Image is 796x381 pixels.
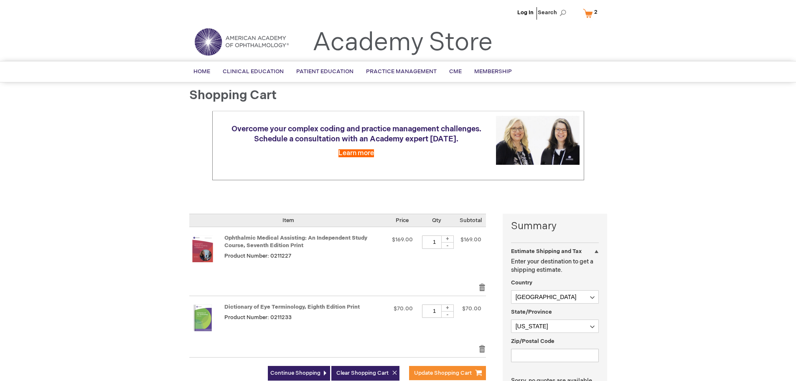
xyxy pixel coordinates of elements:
[441,235,454,243] div: +
[392,236,413,243] span: $169.00
[189,304,224,336] a: Dictionary of Eye Terminology, Eighth Edition Print
[441,311,454,318] div: -
[224,314,292,321] span: Product Number: 0211233
[414,370,472,376] span: Update Shopping Cart
[511,279,532,286] span: Country
[422,304,447,318] input: Qty
[224,253,291,259] span: Product Number: 0211227
[409,366,486,380] button: Update Shopping Cart
[474,68,512,75] span: Membership
[189,235,216,262] img: Ophthalmic Medical Assisting: An Independent Study Course, Seventh Edition Print
[268,366,330,381] a: Continue Shopping
[441,242,454,249] div: -
[594,9,598,15] span: 2
[517,9,534,16] a: Log In
[581,6,603,20] a: 2
[193,68,210,75] span: Home
[422,235,447,249] input: Qty
[449,68,462,75] span: CME
[282,217,294,224] span: Item
[270,370,320,376] span: Continue Shopping
[366,68,437,75] span: Practice Management
[511,338,554,345] span: Zip/Postal Code
[296,68,353,75] span: Patient Education
[313,28,493,58] a: Academy Store
[224,304,360,310] a: Dictionary of Eye Terminology, Eighth Edition Print
[511,258,599,274] p: Enter your destination to get a shipping estimate.
[336,370,389,376] span: Clear Shopping Cart
[538,4,570,21] span: Search
[462,305,481,312] span: $70.00
[511,309,552,315] span: State/Province
[223,68,284,75] span: Clinical Education
[331,366,399,381] button: Clear Shopping Cart
[338,149,374,157] a: Learn more
[224,235,367,249] a: Ophthalmic Medical Assisting: An Independent Study Course, Seventh Edition Print
[189,88,277,103] span: Shopping Cart
[460,236,481,243] span: $169.00
[511,219,599,233] strong: Summary
[231,125,481,143] span: Overcome your complex coding and practice management challenges. Schedule a consultation with an ...
[394,305,413,312] span: $70.00
[511,248,582,255] strong: Estimate Shipping and Tax
[189,235,224,275] a: Ophthalmic Medical Assisting: An Independent Study Course, Seventh Edition Print
[460,217,482,224] span: Subtotal
[189,304,216,331] img: Dictionary of Eye Terminology, Eighth Edition Print
[396,217,409,224] span: Price
[441,304,454,312] div: +
[496,116,580,165] img: Schedule a consultation with an Academy expert today
[432,217,441,224] span: Qty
